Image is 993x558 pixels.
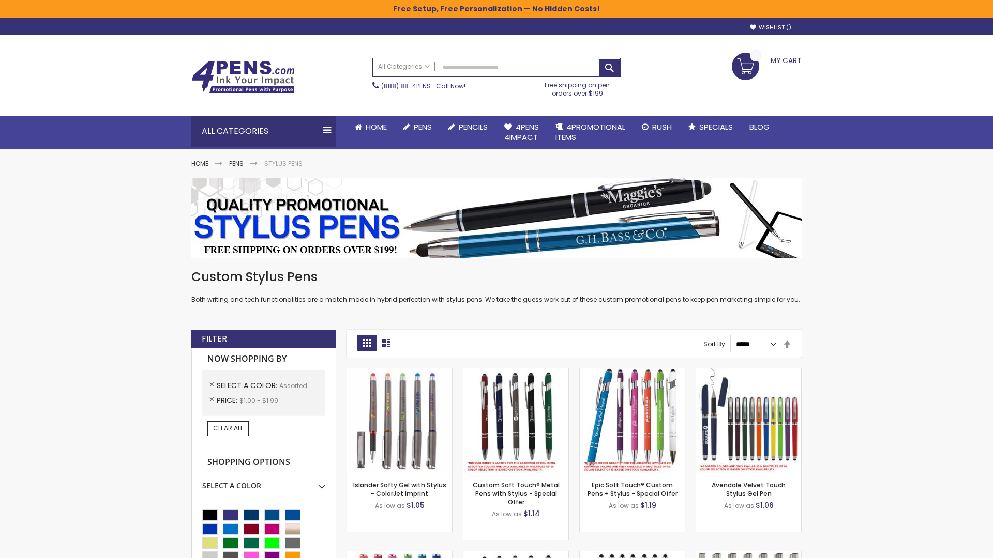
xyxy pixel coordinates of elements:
[588,481,678,498] a: Epic Soft Touch® Custom Pens + Stylus - Special Offer
[191,159,208,168] a: Home
[191,178,802,258] img: Stylus Pens
[217,395,239,406] span: Price
[239,396,278,405] span: $1.00 - $1.99
[264,159,303,168] strong: Stylus Pens
[202,452,325,474] strong: Shopping Options
[459,121,488,132] span: Pencils
[750,24,791,32] a: Wishlist
[347,368,452,473] img: Islander Softy Gel with Stylus - ColorJet Imprint-Assorted
[207,421,249,436] a: Clear All
[347,368,452,377] a: Islander Softy Gel with Stylus - ColorJet Imprint-Assorted
[504,121,539,143] span: 4Pens 4impact
[749,121,770,132] span: Blog
[473,481,560,506] a: Custom Soft Touch® Metal Pens with Stylus - Special Offer
[217,380,279,391] span: Select A Color
[373,58,435,75] a: All Categories
[191,269,802,304] div: Both writing and tech functionalities are a match made in hybrid perfection with stylus pens. We ...
[366,121,387,132] span: Home
[395,116,440,138] a: Pens
[463,368,568,473] img: Custom Soft Touch® Metal Pens with Stylus-Assorted
[492,509,522,518] span: As low as
[741,116,778,138] a: Blog
[547,116,634,149] a: 4PROMOTIONALITEMS
[580,368,685,473] img: 4P-MS8B-Assorted
[191,60,295,94] img: 4Pens Custom Pens and Promotional Products
[696,368,801,377] a: Avendale Velvet Touch Stylus Gel Pen-Assorted
[609,501,639,510] span: As low as
[634,116,680,138] a: Rush
[696,368,801,473] img: Avendale Velvet Touch Stylus Gel Pen-Assorted
[534,77,621,98] div: Free shipping on pen orders over $199
[523,508,540,519] span: $1.14
[213,424,243,432] span: Clear All
[580,368,685,377] a: 4P-MS8B-Assorted
[703,339,725,348] label: Sort By
[202,473,325,491] div: Select A Color
[357,335,377,351] strong: Grid
[191,269,802,285] h1: Custom Stylus Pens
[699,121,733,132] span: Specials
[191,116,336,147] div: All Categories
[229,159,244,168] a: Pens
[724,501,754,510] span: As low as
[652,121,672,132] span: Rush
[353,481,446,498] a: Islander Softy Gel with Stylus - ColorJet Imprint
[414,121,432,132] span: Pens
[375,501,405,510] span: As low as
[381,82,431,90] a: (888) 88-4PENS
[381,82,465,90] span: - Call Now!
[202,348,325,370] strong: Now Shopping by
[347,116,395,138] a: Home
[712,481,786,498] a: Avendale Velvet Touch Stylus Gel Pen
[640,500,656,510] span: $1.19
[440,116,496,138] a: Pencils
[496,116,547,149] a: 4Pens4impact
[407,500,425,510] span: $1.05
[680,116,741,138] a: Specials
[463,368,568,377] a: Custom Soft Touch® Metal Pens with Stylus-Assorted
[756,500,774,510] span: $1.06
[378,63,430,71] span: All Categories
[555,121,625,143] span: 4PROMOTIONAL ITEMS
[279,381,307,390] span: Assorted
[202,333,227,345] strong: Filter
